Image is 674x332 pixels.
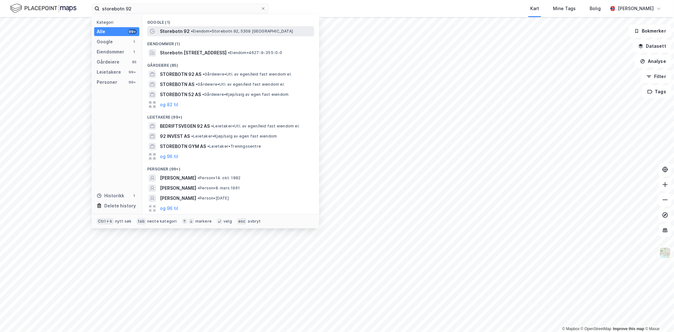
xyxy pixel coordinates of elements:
[137,218,146,224] div: tab
[97,28,105,35] div: Alle
[642,302,674,332] div: Kontrollprogram for chat
[618,5,654,12] div: [PERSON_NAME]
[142,162,319,173] div: Personer (99+)
[530,5,539,12] div: Kart
[197,196,199,200] span: •
[191,134,277,139] span: Leietaker • Kjøp/salg av egen fast eiendom
[228,50,230,55] span: •
[207,144,209,149] span: •
[191,134,193,138] span: •
[248,219,261,224] div: avbryt
[581,327,611,331] a: OpenStreetMap
[191,29,193,34] span: •
[115,219,132,224] div: nytt søk
[160,174,196,182] span: [PERSON_NAME]
[629,25,671,37] button: Bokmerker
[97,192,124,200] div: Historikk
[203,72,204,77] span: •
[197,186,199,190] span: •
[132,59,137,65] div: 85
[128,80,137,85] div: 99+
[641,70,671,83] button: Filter
[142,36,319,48] div: Eiendommer (1)
[97,58,119,66] div: Gårdeiere
[642,85,671,98] button: Tags
[160,101,178,108] button: og 82 til
[128,70,137,75] div: 99+
[635,55,671,68] button: Analyse
[197,196,229,201] span: Person • [DATE]
[160,122,210,130] span: BEDRIFTSVEGEN 92 AS
[160,91,201,98] span: STOREBOTN 52 AS
[132,49,137,54] div: 1
[147,219,177,224] div: neste kategori
[142,58,319,69] div: Gårdeiere (85)
[10,3,76,14] img: logo.f888ab2527a4732fd821a326f86c7f29.svg
[207,144,261,149] span: Leietaker • Treningssentre
[132,39,137,44] div: 1
[160,71,201,78] span: STOREBOTN 92 AS
[196,82,285,87] span: Gårdeiere • Utl. av egen/leid fast eiendom el.
[97,78,117,86] div: Personer
[97,20,139,25] div: Kategori
[128,29,137,34] div: 99+
[100,4,261,13] input: Søk på adresse, matrikkel, gårdeiere, leietakere eller personer
[211,124,213,128] span: •
[160,81,194,88] span: STOREBOTN AS
[562,327,580,331] a: Mapbox
[659,247,671,259] img: Z
[132,193,137,198] div: 1
[613,327,644,331] a: Improve this map
[211,124,300,129] span: Leietaker • Utl. av egen/leid fast eiendom el.
[590,5,601,12] div: Bolig
[642,302,674,332] iframe: Chat Widget
[237,218,247,224] div: esc
[104,202,136,210] div: Delete history
[196,82,197,87] span: •
[197,175,240,181] span: Person • 14. okt. 1882
[160,28,190,35] span: Storebotn 92
[97,68,121,76] div: Leietakere
[160,143,206,150] span: STOREBOTN GYM AS
[142,110,319,121] div: Leietakere (99+)
[195,219,212,224] div: markere
[191,29,293,34] span: Eiendom • Storebotn 92, 5309 [GEOGRAPHIC_DATA]
[228,50,282,55] span: Eiendom • 4627-9-355-0-0
[97,48,124,56] div: Eiendommer
[160,153,178,160] button: og 96 til
[223,219,232,224] div: velg
[97,38,113,46] div: Google
[160,132,190,140] span: 92 INVEST AS
[202,92,204,97] span: •
[197,186,240,191] span: Person • 8. mars 1961
[160,184,196,192] span: [PERSON_NAME]
[97,218,114,224] div: Ctrl + k
[197,175,199,180] span: •
[160,194,196,202] span: [PERSON_NAME]
[160,49,227,57] span: Storebotn [STREET_ADDRESS]
[142,15,319,26] div: Google (1)
[203,72,292,77] span: Gårdeiere • Utl. av egen/leid fast eiendom el.
[142,213,319,225] div: Historikk (1)
[633,40,671,52] button: Datasett
[202,92,288,97] span: Gårdeiere • Kjøp/salg av egen fast eiendom
[553,5,576,12] div: Mine Tags
[160,205,178,212] button: og 96 til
